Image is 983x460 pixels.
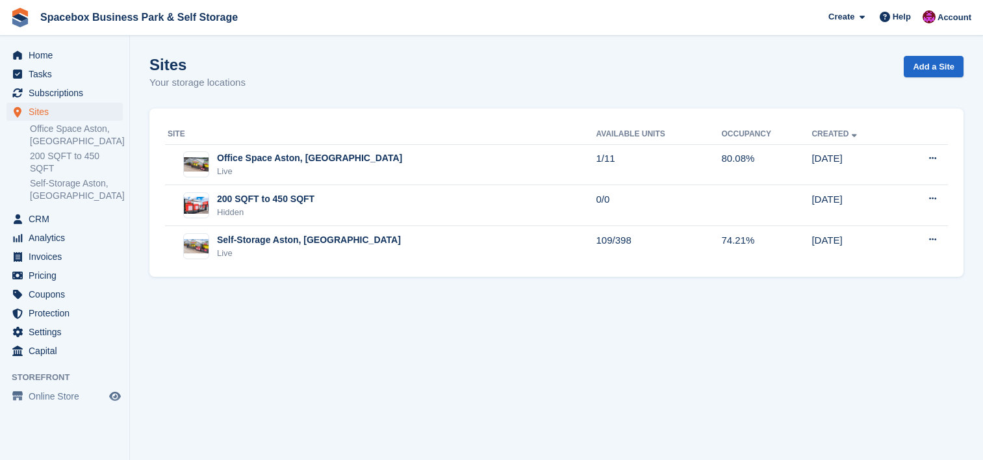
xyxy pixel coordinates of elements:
a: Self-Storage Aston, [GEOGRAPHIC_DATA] [30,177,123,202]
td: 0/0 [596,185,722,226]
a: 200 SQFT to 450 SQFT [30,150,123,175]
a: Spacebox Business Park & Self Storage [35,6,243,28]
a: menu [6,266,123,285]
span: CRM [29,210,107,228]
span: Capital [29,342,107,360]
p: Your storage locations [149,75,246,90]
span: Help [893,10,911,23]
span: Sites [29,103,107,121]
div: Live [217,247,401,260]
span: Online Store [29,387,107,405]
div: Office Space Aston, [GEOGRAPHIC_DATA] [217,151,402,165]
span: Tasks [29,65,107,83]
a: menu [6,103,123,121]
a: menu [6,84,123,102]
a: Add a Site [904,56,964,77]
a: menu [6,304,123,322]
a: menu [6,229,123,247]
span: Coupons [29,285,107,303]
img: Image of 200 SQFT to 450 SQFT site [184,197,209,214]
a: menu [6,65,123,83]
span: Pricing [29,266,107,285]
span: Settings [29,323,107,341]
span: Account [938,11,971,24]
a: menu [6,323,123,341]
img: Image of Self-Storage Aston, Birmingham site [184,239,209,253]
img: stora-icon-8386f47178a22dfd0bd8f6a31ec36ba5ce8667c1dd55bd0f319d3a0aa187defe.svg [10,8,30,27]
th: Available Units [596,124,722,145]
span: Storefront [12,371,129,384]
a: menu [6,387,123,405]
td: 74.21% [721,226,811,266]
span: Protection [29,304,107,322]
th: Site [165,124,596,145]
img: Image of Office Space Aston, Birmingham site [184,157,209,172]
img: Shitika Balanath [923,10,936,23]
a: menu [6,46,123,64]
a: Preview store [107,389,123,404]
td: 109/398 [596,226,722,266]
a: Created [811,129,859,138]
td: 1/11 [596,144,722,185]
div: 200 SQFT to 450 SQFT [217,192,314,206]
td: [DATE] [811,144,898,185]
div: Self-Storage Aston, [GEOGRAPHIC_DATA] [217,233,401,247]
a: menu [6,248,123,266]
h1: Sites [149,56,246,73]
span: Home [29,46,107,64]
span: Subscriptions [29,84,107,102]
td: [DATE] [811,226,898,266]
span: Invoices [29,248,107,266]
div: Hidden [217,206,314,219]
td: 80.08% [721,144,811,185]
a: menu [6,342,123,360]
a: menu [6,285,123,303]
span: Analytics [29,229,107,247]
span: Create [828,10,854,23]
a: Office Space Aston, [GEOGRAPHIC_DATA] [30,123,123,147]
div: Live [217,165,402,178]
a: menu [6,210,123,228]
td: [DATE] [811,185,898,226]
th: Occupancy [721,124,811,145]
